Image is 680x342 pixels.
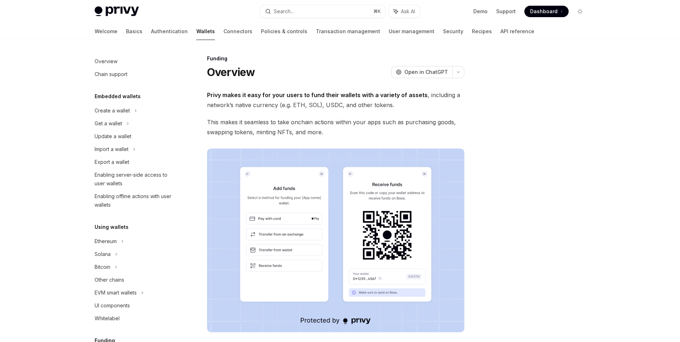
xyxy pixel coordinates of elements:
div: Enabling server-side access to user wallets [95,171,176,188]
a: Connectors [223,23,252,40]
button: Open in ChatGPT [391,66,452,78]
div: Export a wallet [95,158,129,166]
a: Enabling offline actions with user wallets [89,190,180,211]
div: Search... [274,7,294,16]
a: Wallets [196,23,215,40]
a: Enabling server-side access to user wallets [89,169,180,190]
div: Get a wallet [95,119,122,128]
a: Demo [473,8,488,15]
a: Transaction management [316,23,380,40]
a: UI components [89,299,180,312]
a: Other chains [89,273,180,286]
div: Other chains [95,276,124,284]
div: Update a wallet [95,132,131,141]
span: , including a network’s native currency (e.g. ETH, SOL), USDC, and other tokens. [207,90,464,110]
div: Create a wallet [95,106,130,115]
a: API reference [500,23,534,40]
button: Search...⌘K [260,5,385,18]
h1: Overview [207,66,255,79]
div: Whitelabel [95,314,120,323]
div: Ethereum [95,237,117,246]
a: Welcome [95,23,117,40]
h5: Using wallets [95,223,129,231]
div: Overview [95,57,117,66]
a: Whitelabel [89,312,180,325]
strong: Privy makes it easy for your users to fund their wallets with a variety of assets [207,91,428,99]
span: This makes it seamless to take onchain actions within your apps such as purchasing goods, swappin... [207,117,464,137]
span: ⌘ K [373,9,381,14]
span: Dashboard [530,8,558,15]
a: Chain support [89,68,180,81]
span: Open in ChatGPT [404,69,448,76]
a: User management [389,23,434,40]
div: Bitcoin [95,263,110,271]
div: Enabling offline actions with user wallets [95,192,176,209]
div: Chain support [95,70,127,79]
div: Funding [207,55,464,62]
img: light logo [95,6,139,16]
a: Update a wallet [89,130,180,143]
a: Policies & controls [261,23,307,40]
a: Overview [89,55,180,68]
button: Toggle dark mode [574,6,586,17]
button: Ask AI [389,5,420,18]
a: Basics [126,23,142,40]
div: Import a wallet [95,145,129,154]
a: Authentication [151,23,188,40]
img: images/Funding.png [207,149,464,332]
a: Export a wallet [89,156,180,169]
a: Security [443,23,463,40]
a: Support [496,8,516,15]
div: EVM smart wallets [95,288,137,297]
h5: Embedded wallets [95,92,141,101]
a: Dashboard [524,6,569,17]
span: Ask AI [401,8,415,15]
a: Recipes [472,23,492,40]
div: UI components [95,301,130,310]
div: Solana [95,250,111,258]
